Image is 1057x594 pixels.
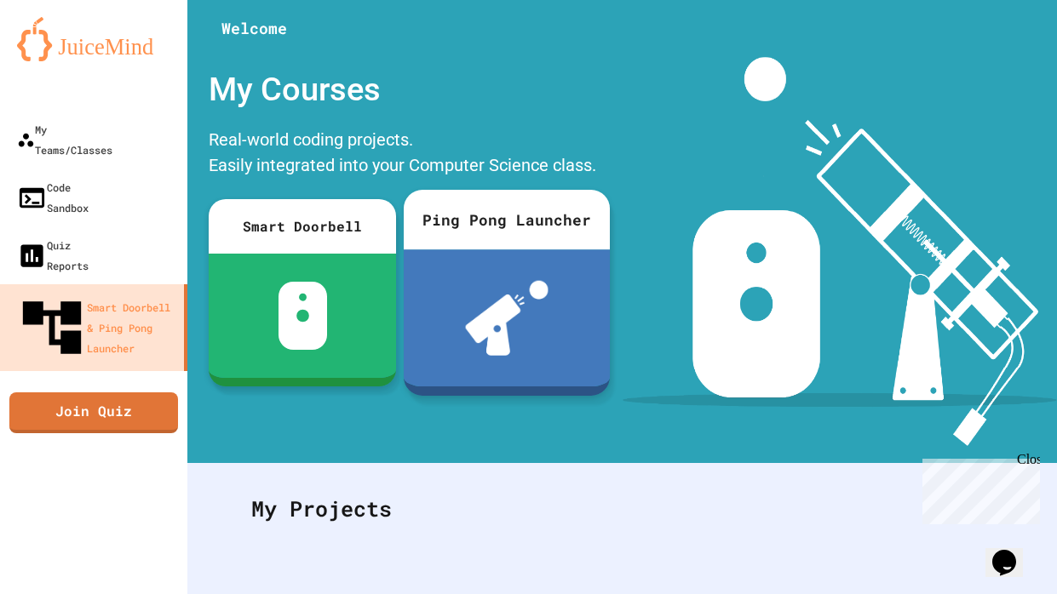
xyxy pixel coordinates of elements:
[17,293,177,363] div: Smart Doorbell & Ping Pong Launcher
[465,281,549,356] img: ppl-with-ball.png
[209,199,396,254] div: Smart Doorbell
[916,452,1040,524] iframe: chat widget
[17,235,89,276] div: Quiz Reports
[404,190,610,249] div: Ping Pong Launcher
[9,392,178,433] a: Join Quiz
[200,123,609,186] div: Real-world coding projects. Easily integrated into your Computer Science class.
[17,177,89,218] div: Code Sandbox
[279,282,327,350] img: sdb-white.svg
[234,476,1010,542] div: My Projects
[985,526,1040,577] iframe: chat widget
[17,119,112,160] div: My Teams/Classes
[200,57,609,123] div: My Courses
[17,17,170,61] img: logo-orange.svg
[7,7,118,108] div: Chat with us now!Close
